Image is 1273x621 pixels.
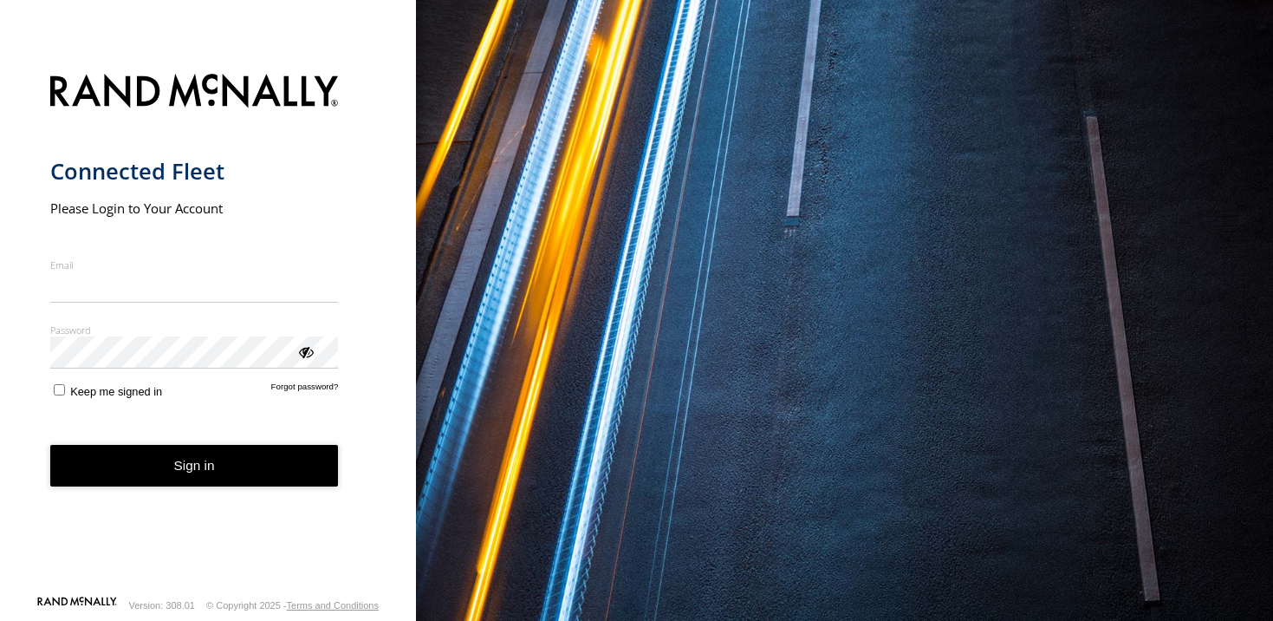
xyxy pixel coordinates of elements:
div: ViewPassword [296,343,314,360]
div: Version: 308.01 [129,600,195,611]
span: Keep me signed in [70,385,162,398]
a: Visit our Website [37,597,117,614]
h2: Please Login to Your Account [50,199,339,217]
button: Sign in [50,445,339,487]
div: © Copyright 2025 - [206,600,379,611]
a: Forgot password? [271,382,339,398]
h1: Connected Fleet [50,157,339,186]
label: Email [50,258,339,271]
img: Rand McNally [50,70,339,114]
form: main [50,63,367,595]
label: Password [50,324,339,337]
input: Keep me signed in [54,384,65,395]
a: Terms and Conditions [287,600,379,611]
